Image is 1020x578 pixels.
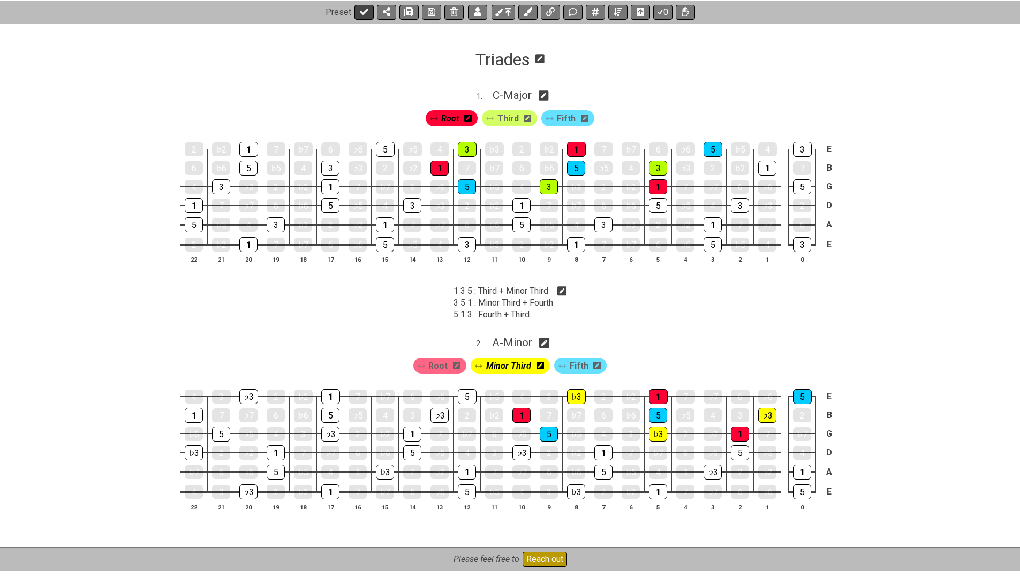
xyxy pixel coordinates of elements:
[185,445,203,460] div: ♭3
[212,238,230,252] div: ♭2
[617,254,645,265] th: 6
[349,218,367,232] div: ♭2
[676,218,694,232] div: ♭2
[464,111,472,126] i: Edit marker
[512,390,531,404] div: 4
[212,199,230,212] div: 7
[458,142,477,157] div: 3
[570,358,588,374] span: Click to enter marker mode.
[539,108,596,128] div: Fifth
[546,115,553,124] i: Drag and drop to re-order
[758,180,776,194] div: ♭6
[497,111,519,126] span: Click to enter marker mode.
[676,390,695,404] div: 7
[477,91,493,103] span: 1 .
[239,218,258,232] div: 4
[349,238,367,252] div: ♭6
[518,4,538,19] button: Add an identical marker to each fretkit.
[622,199,640,212] div: ♭6
[793,179,811,194] div: 5
[563,254,590,265] th: 8
[376,237,394,252] div: 5
[649,427,667,442] div: ♭3
[403,180,421,194] div: 6
[676,238,694,252] div: ♭6
[349,199,367,212] div: ♭5
[758,408,776,423] div: ♭3
[590,254,617,265] th: 7
[486,115,494,124] i: Drag and drop to re-order
[622,390,640,404] div: ♭2
[185,142,203,156] div: 2
[376,390,395,404] div: ♭7
[430,390,449,404] div: ♭6
[567,218,585,232] div: 4
[594,390,613,404] div: 2
[649,179,667,194] div: 1
[493,89,532,102] span: C - Major
[567,237,585,252] div: 1
[294,161,312,175] div: 4
[823,387,836,406] td: E
[349,180,367,194] div: 7
[823,177,836,196] td: G
[758,427,776,441] div: 7
[411,355,469,376] div: Root
[540,390,558,404] div: 3
[512,161,531,175] div: 6
[512,217,531,232] div: 5
[485,161,503,175] div: ♭7
[622,238,640,252] div: ♭7
[793,237,811,252] div: 3
[180,254,208,265] th: 22
[567,142,586,157] div: 1
[823,406,836,424] td: B
[185,390,203,404] div: 4
[212,161,230,175] div: ♭6
[727,254,754,265] th: 2
[458,218,476,232] div: 6
[426,254,454,265] th: 13
[212,446,230,460] div: 2
[399,4,419,19] button: Save As (makes a copy)
[622,161,640,175] div: 4
[321,389,340,404] div: 1
[267,217,285,232] div: 3
[485,238,503,252] div: ♭3
[294,427,312,441] div: 3
[622,427,640,441] div: 3
[458,237,476,252] div: 3
[486,358,531,374] span: Click to exit marker mode.
[731,427,749,442] div: 1
[349,427,367,441] div: 2
[540,179,558,194] div: 3
[212,390,231,404] div: 3
[704,217,722,232] div: 1
[239,199,258,212] div: ♭7
[558,362,566,371] i: Drag and drop to re-order
[454,254,481,265] th: 12
[512,445,531,460] div: ♭3
[267,180,285,194] div: 2
[441,111,459,126] span: Click to exit marker mode.
[557,285,567,298] i: Edit
[512,198,531,213] div: 1
[185,427,203,441] div: ♭6
[424,108,480,128] div: Root
[793,389,812,404] div: 5
[586,4,605,19] button: Add scale/chord fretkit item
[239,389,258,404] div: ♭3
[403,427,421,442] div: 1
[512,142,531,156] div: 2
[676,427,694,441] div: 2
[594,238,613,252] div: 7
[485,390,504,404] div: ♭5
[758,390,777,404] div: ♭6
[208,254,235,265] th: 21
[403,408,421,422] div: 3
[823,443,836,462] td: D
[458,161,476,175] div: 7
[758,238,776,252] div: 4
[185,217,203,232] div: 5
[676,180,694,194] div: 7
